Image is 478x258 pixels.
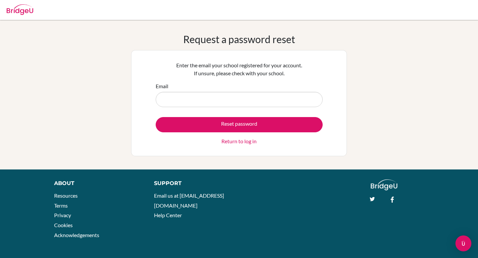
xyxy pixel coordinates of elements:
a: Terms [54,202,68,209]
div: Open Intercom Messenger [455,235,471,251]
h1: Request a password reset [183,33,295,45]
a: Resources [54,192,78,199]
label: Email [156,82,168,90]
div: Support [154,179,232,187]
button: Reset password [156,117,323,132]
a: Cookies [54,222,73,228]
a: Email us at [EMAIL_ADDRESS][DOMAIN_NAME] [154,192,224,209]
p: Enter the email your school registered for your account. If unsure, please check with your school. [156,61,323,77]
div: About [54,179,139,187]
a: Acknowledgements [54,232,99,238]
img: Bridge-U [7,4,33,15]
a: Help Center [154,212,182,218]
a: Privacy [54,212,71,218]
a: Return to log in [221,137,257,145]
img: logo_white@2x-f4f0deed5e89b7ecb1c2cc34c3e3d731f90f0f143d5ea2071677605dd97b5244.png [371,179,398,190]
